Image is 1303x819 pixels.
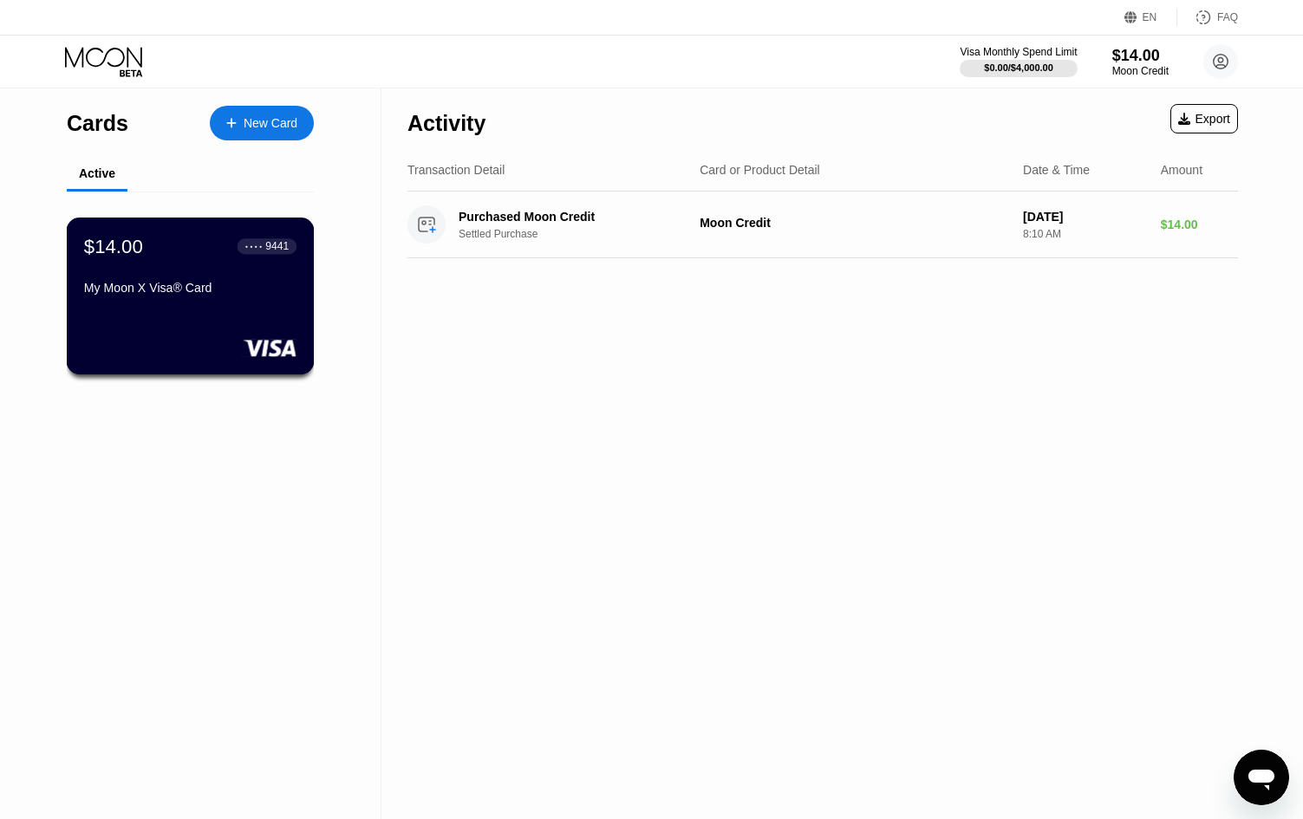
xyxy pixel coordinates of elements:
[1178,112,1230,126] div: Export
[84,281,296,295] div: My Moon X Visa® Card
[1112,47,1169,65] div: $14.00
[984,62,1053,73] div: $0.00 / $4,000.00
[700,163,820,177] div: Card or Product Detail
[1112,47,1169,77] div: $14.00Moon Credit
[1023,228,1147,240] div: 8:10 AM
[79,166,115,180] div: Active
[244,116,297,131] div: New Card
[407,192,1238,258] div: Purchased Moon CreditSettled PurchaseMoon Credit[DATE]8:10 AM$14.00
[960,46,1077,77] div: Visa Monthly Spend Limit$0.00/$4,000.00
[1170,104,1238,133] div: Export
[700,216,1009,230] div: Moon Credit
[265,240,289,252] div: 9441
[1177,9,1238,26] div: FAQ
[407,163,505,177] div: Transaction Detail
[1143,11,1157,23] div: EN
[1161,218,1238,231] div: $14.00
[84,235,143,257] div: $14.00
[68,218,313,374] div: $14.00● ● ● ●9441My Moon X Visa® Card
[459,210,692,224] div: Purchased Moon Credit
[1234,750,1289,805] iframe: Button to launch messaging window
[1124,9,1177,26] div: EN
[1112,65,1169,77] div: Moon Credit
[1023,210,1147,224] div: [DATE]
[1161,163,1202,177] div: Amount
[407,111,485,136] div: Activity
[210,106,314,140] div: New Card
[1023,163,1090,177] div: Date & Time
[960,46,1077,58] div: Visa Monthly Spend Limit
[1217,11,1238,23] div: FAQ
[67,111,128,136] div: Cards
[459,228,709,240] div: Settled Purchase
[245,244,263,249] div: ● ● ● ●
